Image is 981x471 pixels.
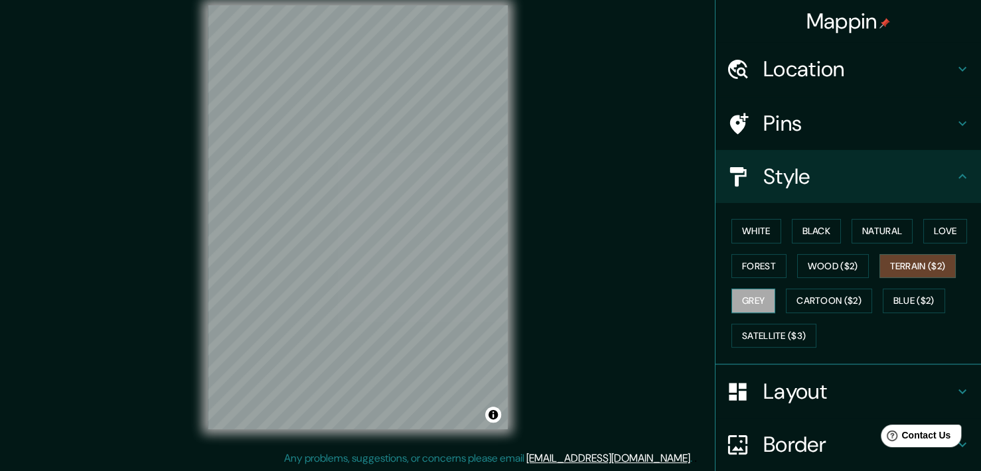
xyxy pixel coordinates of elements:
h4: Style [763,163,954,190]
div: Style [716,150,981,203]
button: Terrain ($2) [879,254,956,279]
img: pin-icon.png [879,18,890,29]
canvas: Map [208,5,508,429]
button: Forest [731,254,787,279]
div: Layout [716,365,981,418]
button: Black [792,219,842,243]
button: Cartoon ($2) [786,289,872,313]
button: Satellite ($3) [731,324,816,348]
h4: Location [763,56,954,82]
h4: Pins [763,110,954,137]
a: [EMAIL_ADDRESS][DOMAIN_NAME] [526,451,690,465]
button: Love [923,219,967,243]
div: Location [716,42,981,96]
button: Wood ($2) [797,254,869,279]
button: Blue ($2) [883,289,945,313]
button: Toggle attribution [485,407,501,423]
button: White [731,219,781,243]
button: Grey [731,289,775,313]
div: Border [716,418,981,471]
div: Pins [716,97,981,150]
iframe: Help widget launcher [863,419,966,456]
div: . [694,450,697,466]
h4: Mappin [806,8,891,34]
h4: Layout [763,378,954,405]
p: Any problems, suggestions, or concerns please email . [284,450,692,466]
div: . [692,450,694,466]
button: Natural [852,219,913,243]
h4: Border [763,431,954,458]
